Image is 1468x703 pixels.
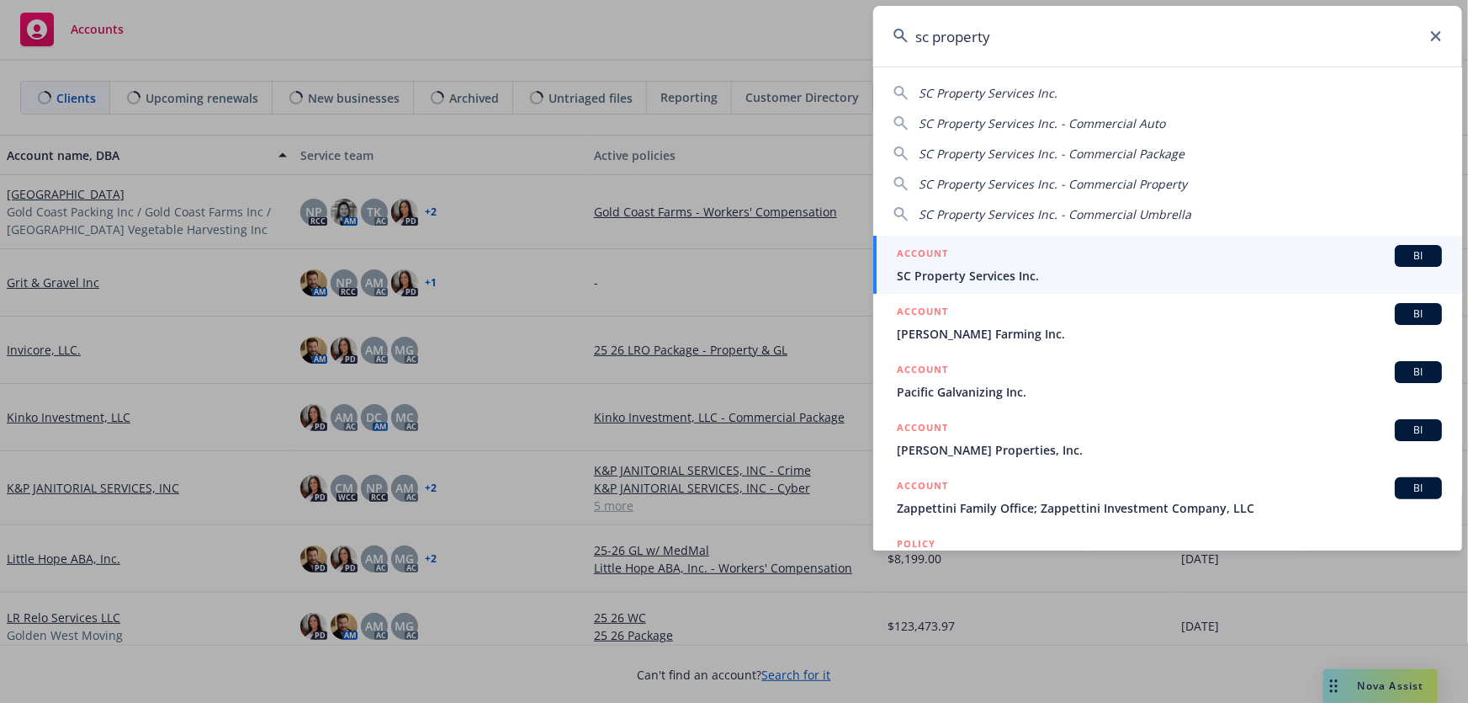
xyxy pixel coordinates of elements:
[897,383,1442,401] span: Pacific Galvanizing Inc.
[919,146,1184,162] span: SC Property Services Inc. - Commercial Package
[1402,306,1435,322] span: BI
[897,441,1442,459] span: [PERSON_NAME] Properties, Inc.
[919,176,1187,192] span: SC Property Services Inc. - Commercial Property
[873,236,1462,294] a: ACCOUNTBISC Property Services Inc.
[1402,481,1435,496] span: BI
[897,267,1442,285] span: SC Property Services Inc.
[897,499,1442,517] span: Zappettini Family Office; Zappettini Investment Company, LLC
[873,468,1462,526] a: ACCOUNTBIZappettini Family Office; Zappettini Investment Company, LLC
[897,325,1442,343] span: [PERSON_NAME] Farming Inc.
[897,419,948,439] h5: ACCOUNT
[873,294,1462,352] a: ACCOUNTBI[PERSON_NAME] Farming Inc.
[919,85,1057,101] span: SC Property Services Inc.
[897,477,948,498] h5: ACCOUNT
[873,352,1462,410] a: ACCOUNTBIPacific Galvanizing Inc.
[919,115,1165,131] span: SC Property Services Inc. - Commercial Auto
[919,206,1191,222] span: SC Property Services Inc. - Commercial Umbrella
[1402,248,1435,264] span: BI
[873,6,1462,67] input: Search...
[873,410,1462,468] a: ACCOUNTBI[PERSON_NAME] Properties, Inc.
[1402,423,1435,438] span: BI
[897,535,935,552] h5: POLICY
[897,361,948,381] h5: ACCOUNT
[873,526,1462,599] a: POLICY
[897,303,948,323] h5: ACCOUNT
[897,245,948,265] h5: ACCOUNT
[1402,365,1435,380] span: BI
